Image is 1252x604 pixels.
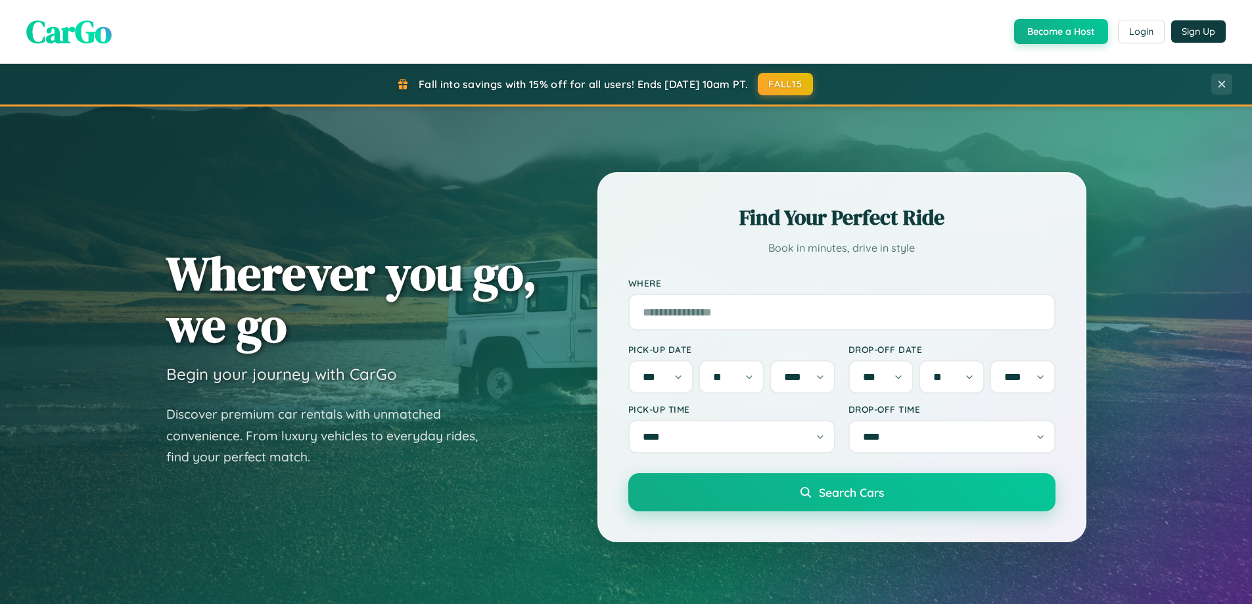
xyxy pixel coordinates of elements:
button: FALL15 [758,73,813,95]
span: Search Cars [819,485,884,499]
button: Become a Host [1014,19,1108,44]
button: Search Cars [628,473,1055,511]
h1: Wherever you go, we go [166,247,537,351]
h2: Find Your Perfect Ride [628,203,1055,232]
label: Drop-off Time [848,404,1055,415]
span: Fall into savings with 15% off for all users! Ends [DATE] 10am PT. [419,78,748,91]
button: Login [1118,20,1165,43]
label: Pick-up Time [628,404,835,415]
label: Where [628,277,1055,289]
label: Drop-off Date [848,344,1055,355]
h3: Begin your journey with CarGo [166,364,397,384]
span: CarGo [26,10,112,53]
label: Pick-up Date [628,344,835,355]
button: Sign Up [1171,20,1226,43]
p: Discover premium car rentals with unmatched convenience. From luxury vehicles to everyday rides, ... [166,404,495,468]
p: Book in minutes, drive in style [628,239,1055,258]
